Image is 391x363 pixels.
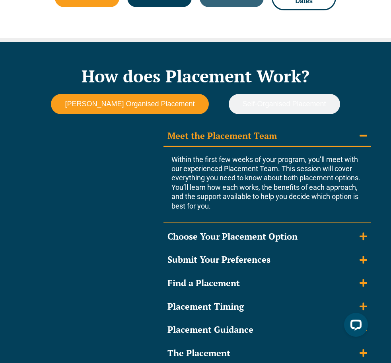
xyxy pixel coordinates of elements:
div: The Placement [167,347,230,359]
summary: Placement Guidance [163,320,371,340]
div: Meet the Placement Team [167,130,277,142]
summary: Find a Placement [163,273,371,293]
iframe: LiveChat chat widget [338,310,371,343]
div: Placement Timing [167,301,244,312]
div: Find a Placement [167,277,240,289]
span: Within the first few weeks of your program, you’ll meet with our experienced Placement Team. This... [171,155,360,210]
span: [PERSON_NAME] Organised Placement [65,100,195,108]
div: Accordion. Open links with Enter or Space, close with Escape, and navigate with Arrow Keys [163,126,371,363]
div: Placement Guidance [167,324,253,336]
h2: How does Placement Work? [12,66,379,86]
div: Submit Your Preferences [167,254,270,265]
summary: Meet the Placement Team [163,126,371,147]
summary: Submit Your Preferences [163,250,371,269]
summary: Choose Your Placement Option [163,227,371,246]
div: Choose Your Placement Option [167,231,298,242]
summary: The Placement [163,343,371,363]
summary: Placement Timing [163,297,371,316]
span: Self-Organised Placement [243,100,326,108]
